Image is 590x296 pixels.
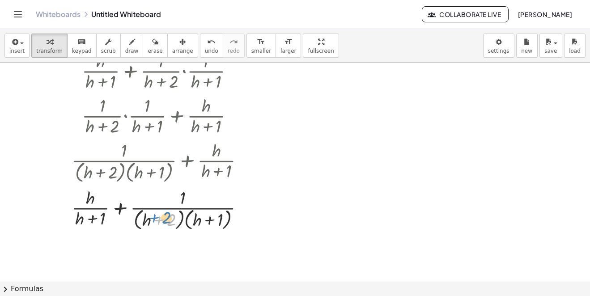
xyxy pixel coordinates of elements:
span: scrub [101,48,116,54]
span: undo [205,48,218,54]
button: [PERSON_NAME] [510,6,579,22]
span: erase [148,48,162,54]
i: format_size [257,37,265,47]
button: redoredo [223,34,245,58]
button: undoundo [200,34,223,58]
span: arrange [172,48,193,54]
span: Collaborate Live [429,10,501,18]
span: keypad [72,48,92,54]
button: settings [483,34,514,58]
span: save [544,48,557,54]
span: draw [125,48,139,54]
button: Collaborate Live [422,6,509,22]
span: redo [228,48,240,54]
button: arrange [167,34,198,58]
span: larger [280,48,296,54]
button: scrub [96,34,121,58]
span: new [521,48,532,54]
span: fullscreen [308,48,334,54]
button: fullscreen [303,34,339,58]
i: undo [207,37,216,47]
a: Whiteboards [36,10,81,19]
button: draw [120,34,144,58]
button: format_sizelarger [276,34,301,58]
i: keyboard [77,37,86,47]
i: format_size [284,37,293,47]
button: load [564,34,586,58]
span: transform [36,48,63,54]
button: Toggle navigation [11,7,25,21]
button: new [516,34,538,58]
span: insert [9,48,25,54]
span: load [569,48,581,54]
button: keyboardkeypad [67,34,97,58]
button: save [539,34,562,58]
button: transform [31,34,68,58]
button: insert [4,34,30,58]
button: format_sizesmaller [246,34,276,58]
span: settings [488,48,509,54]
i: redo [229,37,238,47]
button: erase [143,34,167,58]
span: [PERSON_NAME] [518,10,572,18]
span: smaller [251,48,271,54]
